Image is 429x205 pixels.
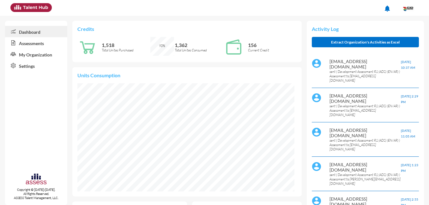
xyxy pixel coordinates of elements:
a: Settings [5,60,67,71]
img: default%20profile%20image.svg [312,127,321,137]
p: Units Consumption [77,72,297,78]
span: [DATE] 2:29 PM [401,94,418,104]
p: sent ( Development Assessment R1 (ADS) (EN/AR) ) Assessment to [EMAIL_ADDRESS][DOMAIN_NAME] [329,69,401,83]
span: [DATE] 11:05 AM [401,129,415,138]
p: sent ( Development Assessment R1 (ADS) (EN/AR) ) Assessment to [PERSON_NAME][EMAIL_ADDRESS][DOMAI... [329,173,401,186]
p: Total Unites Consumed [175,48,223,52]
p: [EMAIL_ADDRESS][DOMAIN_NAME] [329,162,401,173]
img: assesscompany-logo.png [25,173,47,186]
button: Extract Organization's Activities as Excel [312,37,419,47]
span: 90% [159,44,165,48]
p: 1,518 [102,42,150,48]
p: 156 [248,42,297,48]
img: default%20profile%20image.svg [312,93,321,102]
p: [EMAIL_ADDRESS][DOMAIN_NAME] [329,59,401,69]
img: default%20profile%20image.svg [312,59,321,68]
p: [EMAIL_ADDRESS][DOMAIN_NAME] [329,127,401,138]
p: Activity Log [312,26,419,32]
p: Current Credit [248,48,297,52]
p: sent ( Development Assessment R1 (ADS) (EN/AR) ) Assessment to [EMAIL_ADDRESS][DOMAIN_NAME] [329,138,401,151]
a: Assessments [5,37,67,49]
p: 1,362 [175,42,223,48]
span: [DATE] 10:37 AM [401,60,415,69]
p: Total Unites Purchased [102,48,150,52]
p: Credits [77,26,297,32]
p: Copyright © [DATE]-[DATE]. All Rights Reserved. ASSESS Talent Management, LLC. [5,188,67,200]
mat-icon: notifications [384,5,391,12]
img: default%20profile%20image.svg [312,162,321,171]
span: [DATE] 1:23 PM [401,163,418,173]
p: [EMAIL_ADDRESS][DOMAIN_NAME] [329,93,401,104]
a: Dashboard [5,26,67,37]
p: sent ( Development Assessment R1 (ADS) (EN/AR) ) Assessment to [EMAIL_ADDRESS][DOMAIN_NAME] [329,104,401,117]
a: My Organization [5,49,67,60]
